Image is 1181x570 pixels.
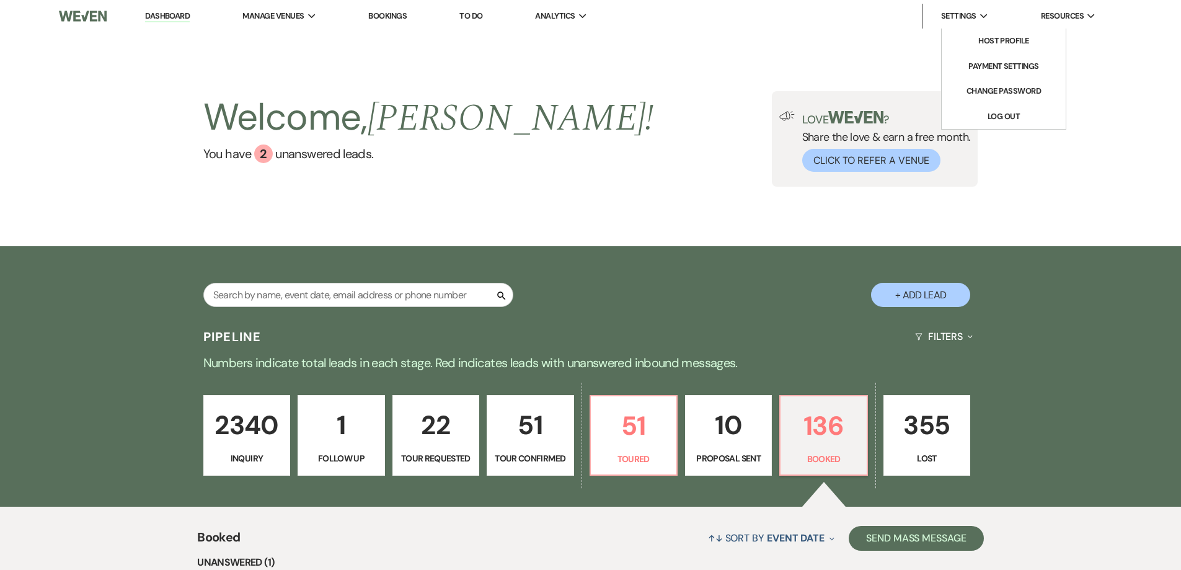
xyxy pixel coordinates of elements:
[942,104,1066,129] a: Log Out
[459,11,482,21] a: To Do
[242,10,304,22] span: Manage Venues
[368,90,654,147] span: [PERSON_NAME] !
[197,528,240,554] span: Booked
[203,328,262,345] h3: Pipeline
[891,452,962,465] p: Lost
[942,79,1066,104] a: Change Password
[368,11,407,21] a: Bookings
[203,283,513,307] input: Search by name, event date, email address or phone number
[145,11,190,22] a: Dashboard
[487,395,573,476] a: 51Tour Confirmed
[59,3,106,29] img: Weven Logo
[849,526,984,551] button: Send Mass Message
[795,111,971,172] div: Share the love & earn a free month.
[883,395,970,476] a: 355Lost
[400,452,471,465] p: Tour Requested
[703,522,839,554] button: Sort By Event Date
[828,111,883,123] img: weven-logo-green.svg
[598,452,669,466] p: Toured
[144,353,1037,373] p: Numbers indicate total leads in each stage. Red indicates leads with unanswered inbound messages.
[942,54,1066,79] a: Payment Settings
[203,91,654,145] h2: Welcome,
[211,404,282,446] p: 2340
[788,405,859,447] p: 136
[598,405,669,447] p: 51
[941,10,976,22] span: Settings
[203,395,290,476] a: 2340Inquiry
[891,404,962,446] p: 355
[392,395,479,476] a: 22Tour Requested
[306,404,376,446] p: 1
[590,395,678,476] a: 51Toured
[910,320,978,353] button: Filters
[948,85,1059,97] li: Change Password
[254,145,273,163] div: 2
[802,111,971,125] p: Love ?
[495,452,565,465] p: Tour Confirmed
[942,29,1066,53] a: Host Profile
[495,404,565,446] p: 51
[306,452,376,465] p: Follow Up
[948,35,1059,47] li: Host Profile
[788,452,859,466] p: Booked
[767,532,825,545] span: Event Date
[298,395,384,476] a: 1Follow Up
[708,532,723,545] span: ↑↓
[400,404,471,446] p: 22
[693,404,764,446] p: 10
[948,60,1059,73] li: Payment Settings
[871,283,970,307] button: + Add Lead
[779,395,867,476] a: 136Booked
[535,10,575,22] span: Analytics
[779,111,795,121] img: loud-speaker-illustration.svg
[685,395,772,476] a: 10Proposal Sent
[802,149,940,172] button: Click to Refer a Venue
[211,452,282,465] p: Inquiry
[203,145,654,163] a: You have 2 unanswered leads.
[693,452,764,465] p: Proposal Sent
[1041,10,1084,22] span: Resources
